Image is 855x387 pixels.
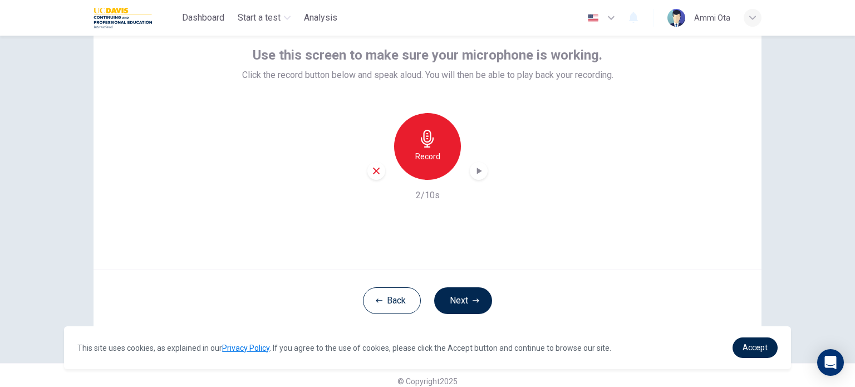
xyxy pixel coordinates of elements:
[817,349,844,376] div: Open Intercom Messenger
[238,11,281,25] span: Start a test
[253,46,602,64] span: Use this screen to make sure your microphone is working.
[64,326,791,369] div: cookieconsent
[304,11,337,25] span: Analysis
[182,11,224,25] span: Dashboard
[178,8,229,28] button: Dashboard
[586,14,600,22] img: en
[394,113,461,180] button: Record
[743,343,768,352] span: Accept
[397,377,458,386] span: © Copyright 2025
[694,11,730,25] div: Ammi Ota
[733,337,778,358] a: dismiss cookie message
[222,344,269,352] a: Privacy Policy
[233,8,295,28] button: Start a test
[77,344,611,352] span: This site uses cookies, as explained in our . If you agree to the use of cookies, please click th...
[242,68,613,82] span: Click the record button below and speak aloud. You will then be able to play back your recording.
[434,287,492,314] button: Next
[299,8,342,28] button: Analysis
[667,9,685,27] img: Profile picture
[415,150,440,163] h6: Record
[94,7,152,29] img: UC Davis logo
[416,189,440,202] h6: 2/10s
[363,287,421,314] button: Back
[94,7,178,29] a: UC Davis logo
